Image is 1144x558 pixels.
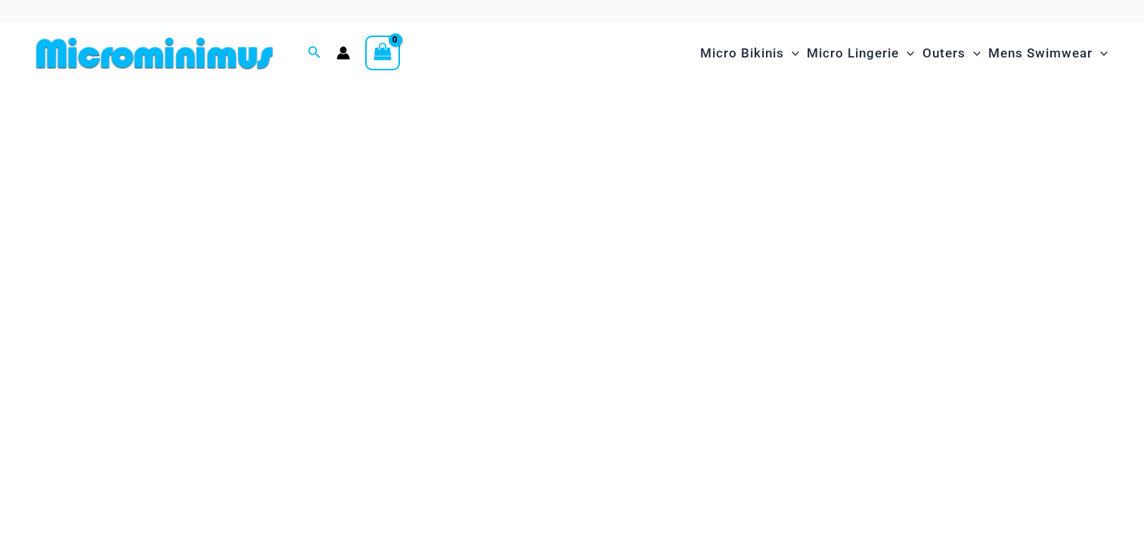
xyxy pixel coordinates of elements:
[807,34,899,73] span: Micro Lingerie
[784,34,799,73] span: Menu Toggle
[919,30,984,76] a: OutersMenu ToggleMenu Toggle
[1093,34,1108,73] span: Menu Toggle
[336,46,350,60] a: Account icon link
[696,30,803,76] a: Micro BikinisMenu ToggleMenu Toggle
[30,36,279,70] img: MM SHOP LOGO FLAT
[694,28,1114,79] nav: Site Navigation
[899,34,914,73] span: Menu Toggle
[966,34,981,73] span: Menu Toggle
[700,34,784,73] span: Micro Bikinis
[988,34,1093,73] span: Mens Swimwear
[984,30,1111,76] a: Mens SwimwearMenu ToggleMenu Toggle
[365,36,400,70] a: View Shopping Cart, empty
[308,44,321,63] a: Search icon link
[803,30,918,76] a: Micro LingerieMenu ToggleMenu Toggle
[922,34,966,73] span: Outers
